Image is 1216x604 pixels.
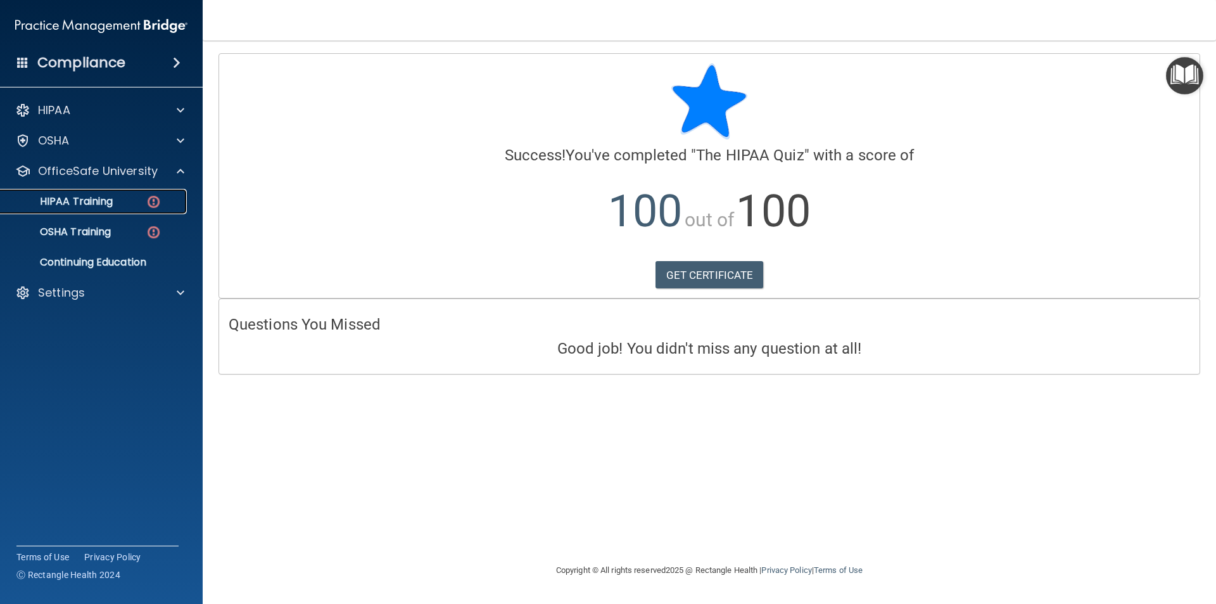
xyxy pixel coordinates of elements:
[478,550,940,591] div: Copyright © All rights reserved 2025 @ Rectangle Health | |
[1166,57,1203,94] button: Open Resource Center
[229,340,1190,357] h4: Good job! You didn't miss any question at all!
[37,54,125,72] h4: Compliance
[671,63,747,139] img: blue-star-rounded.9d042014.png
[84,551,141,563] a: Privacy Policy
[505,146,566,164] span: Success!
[38,164,158,179] p: OfficeSafe University
[229,147,1190,164] h4: You've completed " " with a score of
[685,209,735,231] span: out of
[608,185,682,237] span: 100
[761,565,811,575] a: Privacy Policy
[146,224,161,240] img: danger-circle.6113f641.png
[146,194,161,210] img: danger-circle.6113f641.png
[38,133,70,148] p: OSHA
[38,103,70,118] p: HIPAA
[8,256,181,269] p: Continuing Education
[736,185,810,237] span: 100
[8,226,111,238] p: OSHA Training
[229,316,1190,333] h4: Questions You Missed
[15,285,184,300] a: Settings
[15,133,184,148] a: OSHA
[16,569,120,581] span: Ⓒ Rectangle Health 2024
[38,285,85,300] p: Settings
[696,146,804,164] span: The HIPAA Quiz
[814,565,863,575] a: Terms of Use
[8,195,113,208] p: HIPAA Training
[15,103,184,118] a: HIPAA
[655,261,764,289] a: GET CERTIFICATE
[15,13,187,39] img: PMB logo
[16,551,69,563] a: Terms of Use
[15,164,184,179] a: OfficeSafe University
